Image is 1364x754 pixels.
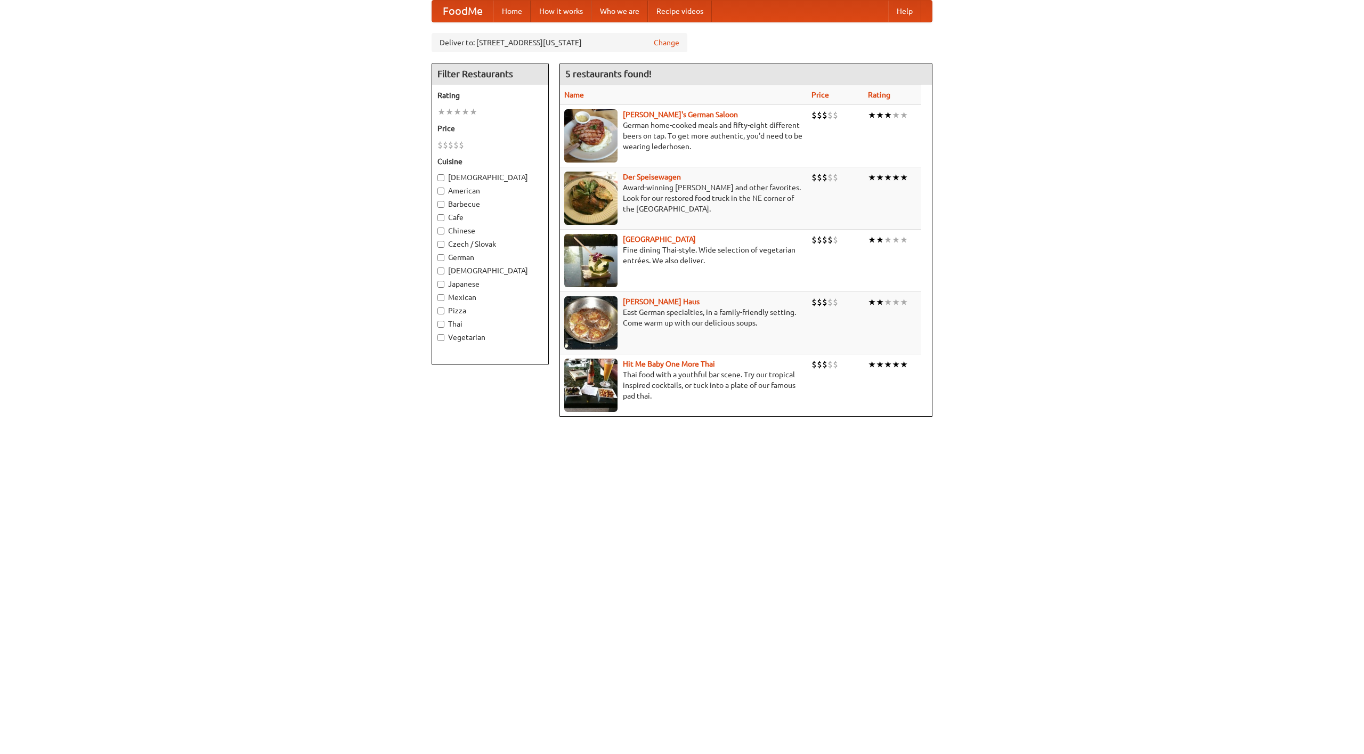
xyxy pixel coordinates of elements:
[437,185,543,196] label: American
[437,241,444,248] input: Czech / Slovak
[822,172,827,183] li: $
[531,1,591,22] a: How it works
[437,305,543,316] label: Pizza
[876,172,884,183] li: ★
[469,106,477,118] li: ★
[437,212,543,223] label: Cafe
[892,234,900,246] li: ★
[892,109,900,121] li: ★
[833,296,838,308] li: $
[833,109,838,121] li: $
[868,296,876,308] li: ★
[884,296,892,308] li: ★
[900,359,908,370] li: ★
[448,139,453,151] li: $
[822,109,827,121] li: $
[900,234,908,246] li: ★
[564,296,618,350] img: kohlhaus.jpg
[900,296,908,308] li: ★
[564,91,584,99] a: Name
[822,359,827,370] li: $
[876,109,884,121] li: ★
[892,296,900,308] li: ★
[437,334,444,341] input: Vegetarian
[892,172,900,183] li: ★
[437,139,443,151] li: $
[437,294,444,301] input: Mexican
[833,172,838,183] li: $
[868,234,876,246] li: ★
[623,173,681,181] b: Der Speisewagen
[459,139,464,151] li: $
[648,1,712,22] a: Recipe videos
[868,109,876,121] li: ★
[437,228,444,234] input: Chinese
[817,172,822,183] li: $
[437,281,444,288] input: Japanese
[437,225,543,236] label: Chinese
[888,1,921,22] a: Help
[564,234,618,287] img: satay.jpg
[564,172,618,225] img: speisewagen.jpg
[564,369,803,401] p: Thai food with a youthful bar scene. Try our tropical inspired cocktails, or tuck into a plate of...
[437,279,543,289] label: Japanese
[817,296,822,308] li: $
[822,296,827,308] li: $
[827,296,833,308] li: $
[453,106,461,118] li: ★
[437,319,543,329] label: Thai
[876,296,884,308] li: ★
[437,123,543,134] h5: Price
[827,172,833,183] li: $
[437,90,543,101] h5: Rating
[892,359,900,370] li: ★
[564,182,803,214] p: Award-winning [PERSON_NAME] and other favorites. Look for our restored food truck in the NE corne...
[564,245,803,266] p: Fine dining Thai-style. Wide selection of vegetarian entrées. We also deliver.
[437,321,444,328] input: Thai
[443,139,448,151] li: $
[827,359,833,370] li: $
[432,63,548,85] h4: Filter Restaurants
[437,172,543,183] label: [DEMOGRAPHIC_DATA]
[822,234,827,246] li: $
[437,188,444,194] input: American
[591,1,648,22] a: Who we are
[654,37,679,48] a: Change
[868,91,890,99] a: Rating
[437,252,543,263] label: German
[623,235,696,244] a: [GEOGRAPHIC_DATA]
[437,267,444,274] input: [DEMOGRAPHIC_DATA]
[623,110,738,119] a: [PERSON_NAME]'s German Saloon
[437,307,444,314] input: Pizza
[900,172,908,183] li: ★
[623,360,715,368] a: Hit Me Baby One More Thai
[437,265,543,276] label: [DEMOGRAPHIC_DATA]
[900,109,908,121] li: ★
[817,109,822,121] li: $
[884,234,892,246] li: ★
[564,307,803,328] p: East German specialties, in a family-friendly setting. Come warm up with our delicious soups.
[437,201,444,208] input: Barbecue
[437,106,445,118] li: ★
[884,172,892,183] li: ★
[884,359,892,370] li: ★
[437,254,444,261] input: German
[827,234,833,246] li: $
[868,172,876,183] li: ★
[437,156,543,167] h5: Cuisine
[811,296,817,308] li: $
[811,234,817,246] li: $
[564,120,803,152] p: German home-cooked meals and fifty-eight different beers on tap. To get more authentic, you'd nee...
[437,214,444,221] input: Cafe
[868,359,876,370] li: ★
[623,297,700,306] a: [PERSON_NAME] Haus
[437,332,543,343] label: Vegetarian
[453,139,459,151] li: $
[827,109,833,121] li: $
[565,69,652,79] ng-pluralize: 5 restaurants found!
[876,359,884,370] li: ★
